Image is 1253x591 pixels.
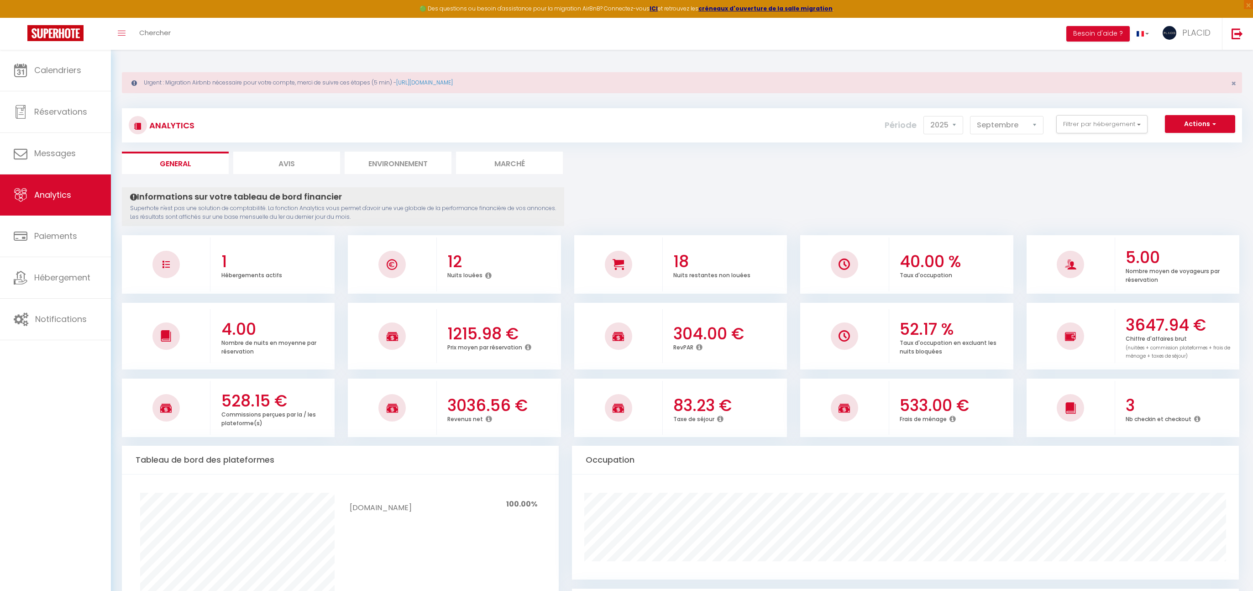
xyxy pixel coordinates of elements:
[122,152,229,174] li: General
[1231,79,1236,88] button: Close
[673,324,785,343] h3: 304.00 €
[650,5,658,12] a: ICI
[1126,396,1237,415] h3: 3
[839,330,850,342] img: NO IMAGE
[1182,27,1211,38] span: PLACID
[447,413,483,423] p: Revenus net
[1126,265,1220,284] p: Nombre moyen de voyageurs par réservation
[34,189,71,201] span: Analytics
[900,396,1011,415] h3: 533.00 €
[900,269,952,279] p: Taux d'occupation
[900,413,947,423] p: Frais de ménage
[447,342,522,351] p: Prix moyen par réservation
[34,272,90,283] span: Hébergement
[345,152,451,174] li: Environnement
[132,18,178,50] a: Chercher
[1126,316,1237,335] h3: 3647.94 €
[673,269,750,279] p: Nuits restantes non louées
[900,252,1011,271] h3: 40.00 %
[447,396,559,415] h3: 3036.56 €
[34,148,76,159] span: Messages
[1126,413,1191,423] p: Nb checkin et checkout
[147,115,194,136] h3: Analytics
[572,446,1238,475] div: Occupation
[130,192,556,202] h4: Informations sur votre tableau de bord financier
[130,204,556,222] p: Superhote n'est pas une solution de comptabilité. La fonction Analytics vous permet d'avoir une v...
[698,5,833,12] a: créneaux d'ouverture de la salle migration
[447,324,559,343] h3: 1215.98 €
[27,25,84,41] img: Super Booking
[1126,248,1237,267] h3: 5.00
[447,252,559,271] h3: 12
[900,337,996,355] p: Taux d'occupation en excluant les nuits bloquées
[673,413,714,423] p: Taxe de séjour
[900,320,1011,339] h3: 52.17 %
[221,391,333,411] h3: 528.15 €
[122,446,559,475] div: Tableau de bord des plateformes
[456,152,563,174] li: Marché
[163,261,170,268] img: NO IMAGE
[35,313,87,325] span: Notifications
[1126,344,1230,360] span: (nuitées + commission plateformes + frais de ménage + taxes de séjour)
[1065,331,1076,342] img: NO IMAGE
[1231,78,1236,89] span: ×
[1056,115,1148,133] button: Filtrer par hébergement
[122,72,1242,93] div: Urgent : Migration Airbnb nécessaire pour votre compte, merci de suivre ces étapes (5 min) -
[673,396,785,415] h3: 83.23 €
[34,106,87,117] span: Réservations
[1163,26,1176,40] img: ...
[34,230,77,242] span: Paiements
[1126,333,1230,360] p: Chiffre d'affaires brut
[221,409,316,427] p: Commissions perçues par la / les plateforme(s)
[885,115,917,135] label: Période
[221,252,333,271] h3: 1
[1066,26,1130,42] button: Besoin d'aide ?
[221,269,282,279] p: Hébergements actifs
[221,337,316,355] p: Nombre de nuits en moyenne par réservation
[673,342,693,351] p: RevPAR
[506,499,537,509] span: 100.00%
[221,320,333,339] h3: 4.00
[233,152,340,174] li: Avis
[1165,115,1235,133] button: Actions
[1156,18,1222,50] a: ... PLACID
[396,79,453,86] a: [URL][DOMAIN_NAME]
[1232,28,1243,39] img: logout
[139,28,171,37] span: Chercher
[34,64,81,76] span: Calendriers
[447,269,482,279] p: Nuits louées
[673,252,785,271] h3: 18
[350,493,411,516] td: [DOMAIN_NAME]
